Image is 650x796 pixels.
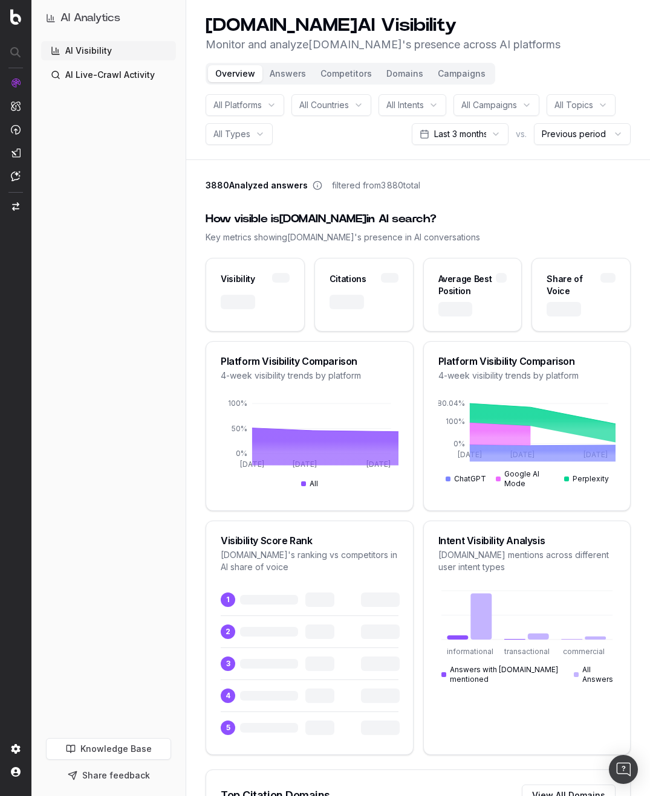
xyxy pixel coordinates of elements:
[496,469,554,489] div: Google AI Mode
[11,171,21,181] img: Assist
[46,738,171,760] a: Knowledge Base
[221,688,235,703] span: 4
[206,211,631,228] div: How visible is [DOMAIN_NAME] in AI search?
[221,536,398,545] div: Visibility Score Rank
[11,148,21,158] img: Studio
[46,10,171,27] button: AI Analytics
[453,439,464,448] tspan: 0%
[438,549,616,573] div: [DOMAIN_NAME] mentions across different user intent types
[441,665,564,684] div: Answers with [DOMAIN_NAME] mentioned
[564,474,609,484] div: Perplexity
[609,755,638,784] div: Open Intercom Messenger
[240,460,264,469] tspan: [DATE]
[330,273,366,285] div: Citations
[445,417,464,426] tspan: 100%
[516,128,527,140] span: vs.
[11,78,21,88] img: Analytics
[232,424,247,433] tspan: 50%
[206,179,308,191] span: 3880 Analyzed answers
[446,647,493,656] tspan: informational
[11,101,21,111] img: Intelligence
[547,273,600,297] div: Share of Voice
[293,460,317,469] tspan: [DATE]
[366,460,391,469] tspan: [DATE]
[206,14,561,36] h1: [DOMAIN_NAME] AI Visibility
[208,65,262,82] button: Overview
[206,231,631,243] div: Key metrics showing [DOMAIN_NAME] 's presence in AI conversations
[206,36,561,53] p: Monitor and analyze [DOMAIN_NAME] 's presence across AI platforms
[221,624,235,639] span: 2
[446,474,486,484] div: ChatGPT
[386,99,424,111] span: All Intents
[221,656,235,671] span: 3
[10,9,21,25] img: Botify logo
[11,767,21,777] img: My account
[41,41,176,60] a: AI Visibility
[60,10,120,27] h1: AI Analytics
[228,399,247,408] tspan: 100%
[213,99,262,111] span: All Platforms
[262,65,313,82] button: Answers
[299,99,349,111] span: All Countries
[313,65,379,82] button: Competitors
[221,370,398,382] div: 4-week visibility trends by platform
[563,647,605,656] tspan: commercial
[457,450,481,459] tspan: [DATE]
[221,549,398,573] div: [DOMAIN_NAME] 's ranking vs competitors in AI share of voice
[574,665,613,684] div: All Answers
[504,647,550,656] tspan: transactional
[438,356,616,366] div: Platform Visibility Comparison
[41,65,176,85] a: AI Live-Crawl Activity
[12,202,19,211] img: Switch project
[438,536,616,545] div: Intent Visibility Analysis
[221,273,255,285] div: Visibility
[438,370,616,382] div: 4-week visibility trends by platform
[554,99,593,111] span: All Topics
[221,721,235,735] span: 5
[221,592,235,607] span: 1
[332,179,420,191] span: filtered from 3 880 total
[379,65,431,82] button: Domains
[431,65,493,82] button: Campaigns
[11,124,21,135] img: Activation
[438,273,496,297] div: Average Best Position
[301,479,318,489] div: All
[461,99,517,111] span: All Campaigns
[221,356,398,366] div: Platform Visibility Comparison
[46,765,171,786] button: Share feedback
[434,399,464,408] tspan: 180.04%
[236,449,247,458] tspan: 0%
[11,744,21,754] img: Setting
